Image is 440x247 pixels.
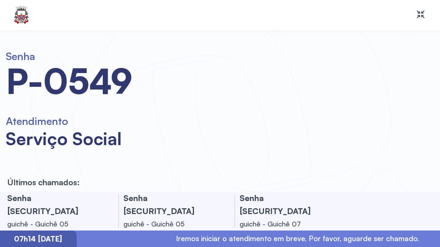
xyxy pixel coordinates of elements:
[7,177,80,187] p: Últimos chamados:
[12,6,31,25] img: Logotipo do estabelecimento
[7,192,101,218] h3: Senha [SECURITY_DATA]
[6,115,238,128] h6: Atendimento
[6,128,238,149] div: serviço social
[7,217,101,231] div: guichê - Guichê 05
[240,192,333,218] h3: Senha [SECURITY_DATA]
[123,192,217,218] h3: Senha [SECURITY_DATA]
[6,50,238,63] h6: Senha
[123,217,217,231] div: guichê - Guichê 05
[6,63,238,99] div: P-0549
[240,217,333,231] div: guichê - Guichê 07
